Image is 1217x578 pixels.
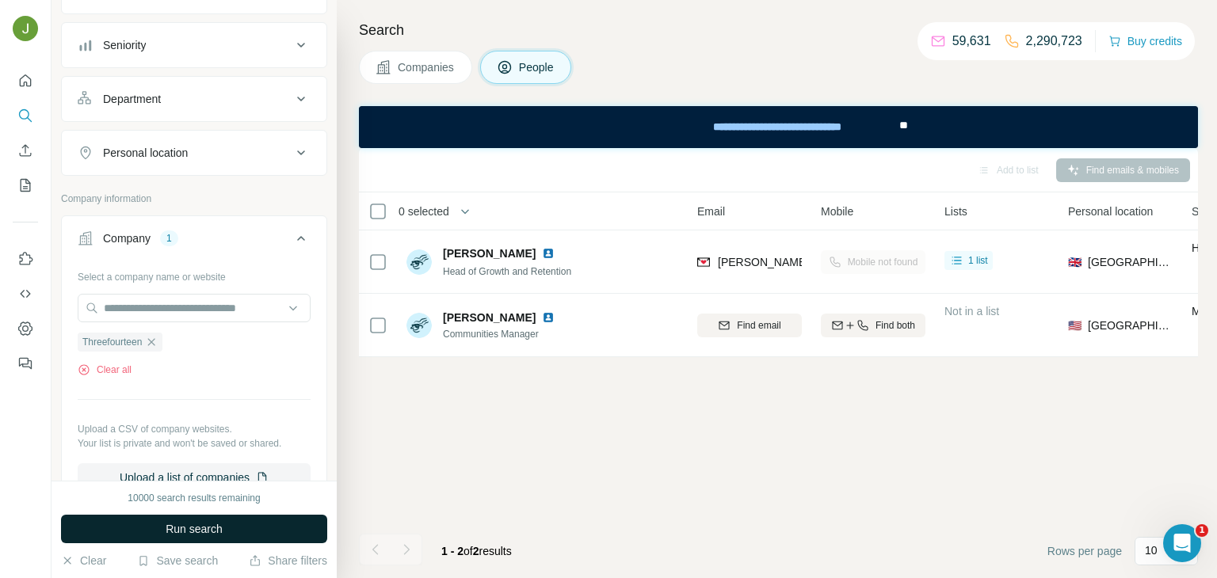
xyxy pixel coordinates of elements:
span: 🇬🇧 [1068,254,1082,270]
span: Head of Growth and Retention [443,266,571,277]
button: Clear all [78,363,132,377]
div: Personal location [103,145,188,161]
button: Enrich CSV [13,136,38,165]
span: Find both [876,318,915,333]
button: My lists [13,171,38,200]
button: Upload a list of companies [78,463,311,492]
div: Seniority [103,37,146,53]
p: 2,290,723 [1026,32,1082,51]
button: Company1 [62,219,326,264]
img: provider findymail logo [697,254,710,270]
div: Select a company name or website [78,264,311,284]
button: Search [13,101,38,130]
button: Use Surfe API [13,279,38,308]
button: Department [62,80,326,118]
span: 🇺🇸 [1068,318,1082,333]
span: of [464,545,473,557]
span: 0 selected [399,203,449,219]
span: [PERSON_NAME] [443,245,536,261]
img: LinkedIn logo [542,311,555,324]
p: 59,631 [952,32,991,51]
span: Not in a list [944,305,999,318]
button: Personal location [62,134,326,172]
img: Avatar [13,16,38,41]
span: Companies [398,59,456,75]
button: Quick start [13,67,38,95]
span: People [519,59,555,75]
button: Share filters [249,553,327,568]
span: 1 list [968,253,988,268]
button: Feedback [13,349,38,378]
iframe: Intercom live chat [1163,524,1201,562]
span: 1 - 2 [441,545,464,557]
span: Run search [166,521,223,537]
button: Find email [697,314,802,337]
p: 10 [1145,542,1158,558]
img: LinkedIn logo [542,247,555,260]
button: Run search [61,515,327,543]
h4: Search [359,19,1198,41]
p: Upload a CSV of company websites. [78,422,311,436]
button: Seniority [62,26,326,64]
span: Threefourteen [82,335,142,349]
button: Dashboard [13,314,38,343]
button: Save search [137,553,218,568]
span: [GEOGRAPHIC_DATA] [1088,318,1173,333]
iframe: Banner [359,106,1198,148]
span: Communities Manager [443,327,561,341]
div: Company [103,230,151,246]
span: Email [697,203,725,219]
div: 10000 search results remaining [128,491,260,505]
span: [PERSON_NAME] [443,310,536,325]
span: [PERSON_NAME][EMAIL_ADDRESS][DOMAIN_NAME] [718,256,997,268]
button: Find both [821,314,925,337]
span: Find email [737,318,780,333]
span: results [441,545,512,557]
button: Use Surfe on LinkedIn [13,245,38,273]
span: Rows per page [1047,543,1122,559]
span: Lists [944,203,967,219]
span: [GEOGRAPHIC_DATA] [1088,254,1173,270]
button: Buy credits [1108,30,1182,52]
p: Your list is private and won't be saved or shared. [78,436,311,451]
span: Mobile [821,203,853,219]
div: Department [103,91,161,107]
button: Clear [61,553,106,568]
img: Avatar [406,313,432,338]
div: 1 [160,231,178,245]
span: Personal location [1068,203,1153,219]
p: Company information [61,192,327,206]
span: 1 [1196,524,1208,537]
img: Avatar [406,249,432,275]
span: 2 [473,545,479,557]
